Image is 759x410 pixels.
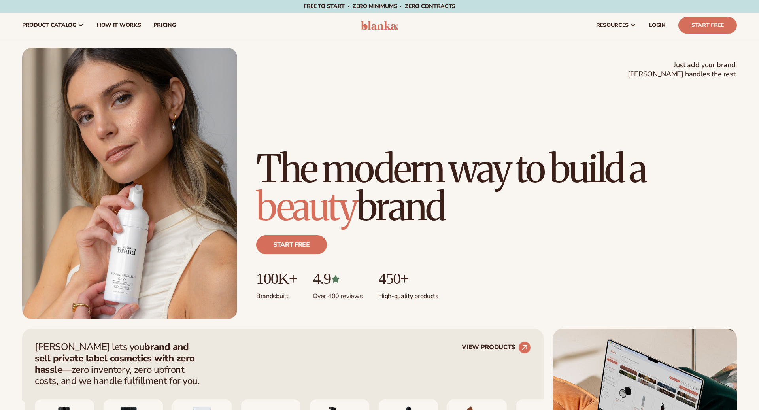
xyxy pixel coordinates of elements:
[649,22,666,28] span: LOGIN
[590,13,643,38] a: resources
[361,21,398,30] img: logo
[147,13,182,38] a: pricing
[97,22,141,28] span: How It Works
[378,270,438,287] p: 450+
[256,183,357,231] span: beauty
[313,287,363,300] p: Over 400 reviews
[153,22,176,28] span: pricing
[256,150,737,226] h1: The modern way to build a brand
[378,287,438,300] p: High-quality products
[628,60,737,79] span: Just add your brand. [PERSON_NAME] handles the rest.
[462,341,531,354] a: VIEW PRODUCTS
[304,2,455,10] span: Free to start · ZERO minimums · ZERO contracts
[596,22,629,28] span: resources
[256,270,297,287] p: 100K+
[22,22,76,28] span: product catalog
[91,13,147,38] a: How It Works
[35,340,195,376] strong: brand and sell private label cosmetics with zero hassle
[35,341,205,387] p: [PERSON_NAME] lets you —zero inventory, zero upfront costs, and we handle fulfillment for you.
[16,13,91,38] a: product catalog
[313,270,363,287] p: 4.9
[643,13,672,38] a: LOGIN
[256,287,297,300] p: Brands built
[678,17,737,34] a: Start Free
[22,48,237,319] img: Female holding tanning mousse.
[256,235,327,254] a: Start free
